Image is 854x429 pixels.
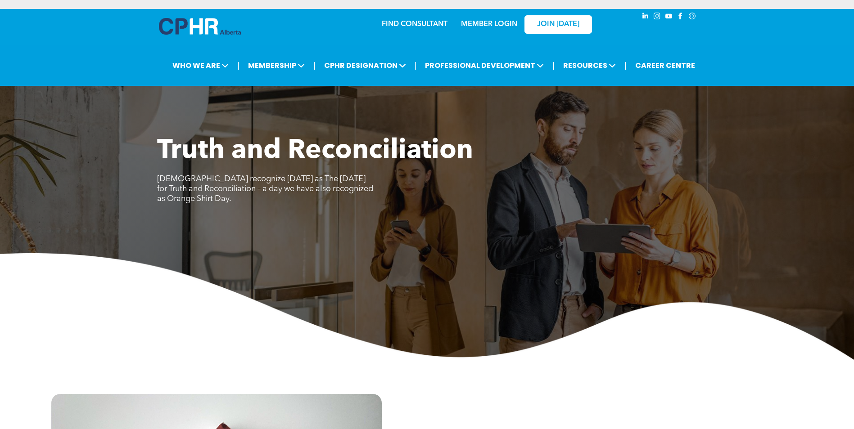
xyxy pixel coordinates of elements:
[382,21,447,28] a: FIND CONSULTANT
[633,57,698,74] a: CAREER CENTRE
[245,57,307,74] span: MEMBERSHIP
[676,11,686,23] a: facebook
[524,15,592,34] a: JOIN [DATE]
[461,21,517,28] a: MEMBER LOGIN
[159,18,241,35] img: A blue and white logo for cp alberta
[664,11,674,23] a: youtube
[641,11,651,23] a: linkedin
[537,20,579,29] span: JOIN [DATE]
[624,56,627,75] li: |
[237,56,239,75] li: |
[652,11,662,23] a: instagram
[321,57,409,74] span: CPHR DESIGNATION
[422,57,547,74] span: PROFESSIONAL DEVELOPMENT
[552,56,555,75] li: |
[313,56,316,75] li: |
[415,56,417,75] li: |
[560,57,619,74] span: RESOURCES
[157,175,373,203] span: [DEMOGRAPHIC_DATA] recognize [DATE] as The [DATE] for Truth and Reconciliation – a day we have al...
[170,57,231,74] span: WHO WE ARE
[157,138,473,165] span: Truth and Reconciliation
[687,11,697,23] a: Social network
